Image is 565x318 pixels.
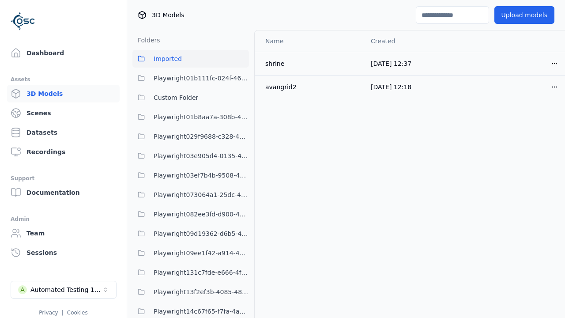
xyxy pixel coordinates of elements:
[371,83,411,91] span: [DATE] 12:18
[11,214,116,224] div: Admin
[11,9,35,34] img: Logo
[11,281,117,299] button: Select a workspace
[152,11,184,19] span: 3D Models
[154,53,182,64] span: Imported
[132,147,249,165] button: Playwright03e905d4-0135-4922-94e2-0c56aa41bf04
[154,112,249,122] span: Playwright01b8aa7a-308b-4bdf-94f5-f3ea618c1f40
[364,30,464,52] th: Created
[7,44,120,62] a: Dashboard
[132,50,249,68] button: Imported
[132,36,160,45] h3: Folders
[154,209,249,220] span: Playwright082ee3fd-d900-46a1-ac38-5b58dec680c1
[154,73,249,83] span: Playwright01b111fc-024f-466d-9bae-c06bfb571c6d
[18,285,27,294] div: A
[255,30,364,52] th: Name
[11,173,116,184] div: Support
[7,143,120,161] a: Recordings
[154,131,249,142] span: Playwright029f9688-c328-482d-9c42-3b0c529f8514
[494,6,554,24] button: Upload models
[132,225,249,242] button: Playwright09d19362-d6b5-4945-b4e5-b2ff4a555945
[11,74,116,85] div: Assets
[154,248,249,258] span: Playwright09ee1f42-a914-43b3-abf1-e7ca57cf5f96
[132,283,249,301] button: Playwright13f2ef3b-4085-48b8-a429-2a4839ebbf05
[154,228,249,239] span: Playwright09d19362-d6b5-4945-b4e5-b2ff4a555945
[132,89,249,106] button: Custom Folder
[7,85,120,102] a: 3D Models
[132,69,249,87] button: Playwright01b111fc-024f-466d-9bae-c06bfb571c6d
[265,83,357,91] div: avangrid2
[132,167,249,184] button: Playwright03ef7b4b-9508-47f0-8afd-5e0ec78663fc
[67,310,88,316] a: Cookies
[7,244,120,261] a: Sessions
[371,60,411,67] span: [DATE] 12:37
[39,310,58,316] a: Privacy
[7,184,120,201] a: Documentation
[132,128,249,145] button: Playwright029f9688-c328-482d-9c42-3b0c529f8514
[154,170,249,181] span: Playwright03ef7b4b-9508-47f0-8afd-5e0ec78663fc
[154,92,198,103] span: Custom Folder
[265,59,357,68] div: shrine
[62,310,64,316] span: |
[7,104,120,122] a: Scenes
[132,264,249,281] button: Playwright131c7fde-e666-4f3e-be7e-075966dc97bc
[132,108,249,126] button: Playwright01b8aa7a-308b-4bdf-94f5-f3ea618c1f40
[132,244,249,262] button: Playwright09ee1f42-a914-43b3-abf1-e7ca57cf5f96
[154,267,249,278] span: Playwright131c7fde-e666-4f3e-be7e-075966dc97bc
[154,306,249,317] span: Playwright14c67f65-f7fa-4a69-9dce-fa9a259dcaa1
[154,189,249,200] span: Playwright073064a1-25dc-42be-bd5d-9b023c0ea8dd
[7,224,120,242] a: Team
[30,285,102,294] div: Automated Testing 1 - Playwright
[132,205,249,223] button: Playwright082ee3fd-d900-46a1-ac38-5b58dec680c1
[154,287,249,297] span: Playwright13f2ef3b-4085-48b8-a429-2a4839ebbf05
[132,186,249,204] button: Playwright073064a1-25dc-42be-bd5d-9b023c0ea8dd
[154,151,249,161] span: Playwright03e905d4-0135-4922-94e2-0c56aa41bf04
[7,124,120,141] a: Datasets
